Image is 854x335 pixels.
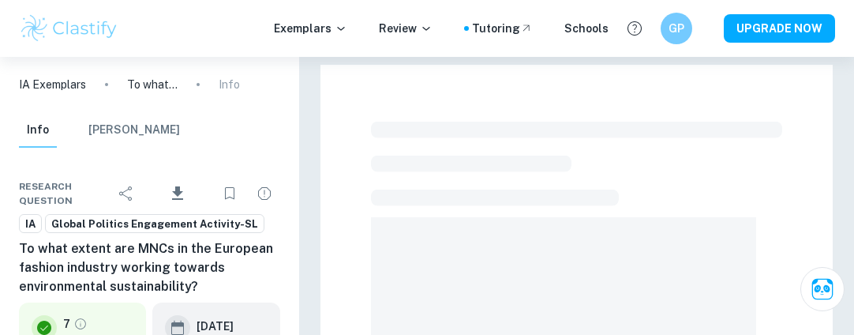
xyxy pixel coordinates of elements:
[20,216,41,232] span: IA
[145,173,211,214] div: Download
[724,14,835,43] button: UPGRADE NOW
[219,76,240,93] p: Info
[197,318,234,335] h6: [DATE]
[45,214,264,234] a: Global Politics Engagement Activity-SL
[63,315,70,333] p: 7
[127,76,178,93] p: To what extent are MNCs in the European fashion industry working towards environmental sustainabi...
[214,178,245,209] div: Bookmark
[379,20,433,37] p: Review
[88,113,180,148] button: [PERSON_NAME]
[46,216,264,232] span: Global Politics Engagement Activity-SL
[800,267,845,311] button: Ask Clai
[19,179,110,208] span: Research question
[668,20,686,37] h6: GP
[110,178,142,209] div: Share
[19,13,119,44] img: Clastify logo
[249,178,280,209] div: Report issue
[564,20,609,37] a: Schools
[661,13,692,44] button: GP
[621,15,648,42] button: Help and Feedback
[19,239,280,296] h6: To what extent are MNCs in the European fashion industry working towards environmental sustainabi...
[19,113,57,148] button: Info
[19,214,42,234] a: IA
[274,20,347,37] p: Exemplars
[19,76,86,93] a: IA Exemplars
[472,20,533,37] a: Tutoring
[73,317,88,331] a: Grade fully verified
